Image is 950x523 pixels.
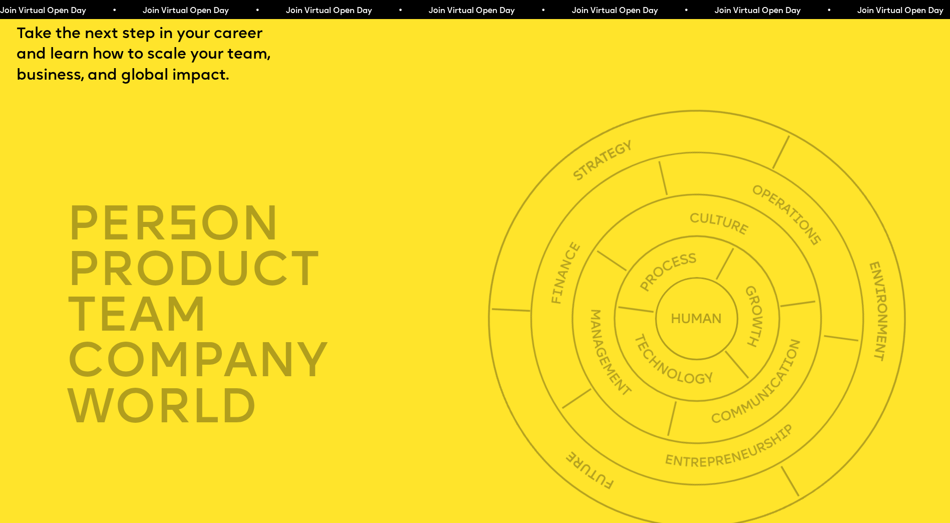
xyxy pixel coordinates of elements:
[67,293,494,338] div: TEAM
[167,203,199,251] span: s
[111,7,116,15] span: •
[17,24,311,87] p: Take the next step in your career and learn how to scale your team, business, and global impact.
[683,7,688,15] span: •
[254,7,259,15] span: •
[67,201,494,247] div: per on
[67,338,494,384] div: company
[67,384,494,429] div: world
[67,247,494,293] div: product
[826,7,830,15] span: •
[397,7,402,15] span: •
[540,7,545,15] span: •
